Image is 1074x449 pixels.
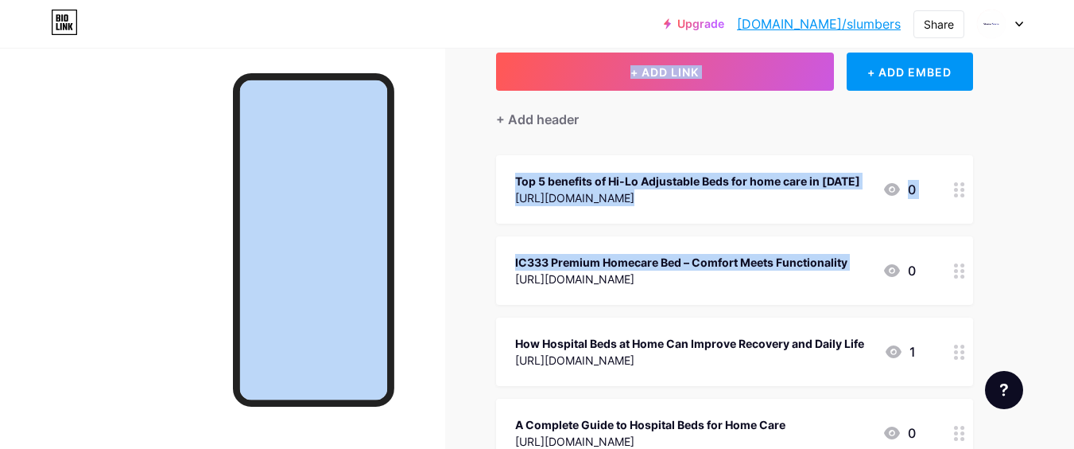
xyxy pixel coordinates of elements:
[515,416,785,433] div: A Complete Guide to Hospital Beds for Home Care
[924,16,954,33] div: Share
[515,271,847,287] div: [URL][DOMAIN_NAME]
[884,342,916,361] div: 1
[882,424,916,443] div: 0
[515,173,860,189] div: Top 5 benefits of Hi-Lo Adjustable Beds for home care in [DATE]
[515,254,847,271] div: IC333 Premium Homecare Bed – Comfort Meets Functionality
[882,180,916,199] div: 0
[496,53,834,91] button: + ADD LINK
[515,189,860,206] div: [URL][DOMAIN_NAME]
[515,335,864,352] div: How Hospital Beds at Home Can Improve Recovery and Daily Life
[847,53,973,91] div: + ADD EMBED
[976,9,1006,39] img: Slumber Source
[496,110,579,129] div: + Add header
[882,261,916,280] div: 0
[515,352,864,369] div: [URL][DOMAIN_NAME]
[737,14,901,33] a: [DOMAIN_NAME]/slumbers
[664,18,724,30] a: Upgrade
[630,65,699,79] span: + ADD LINK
